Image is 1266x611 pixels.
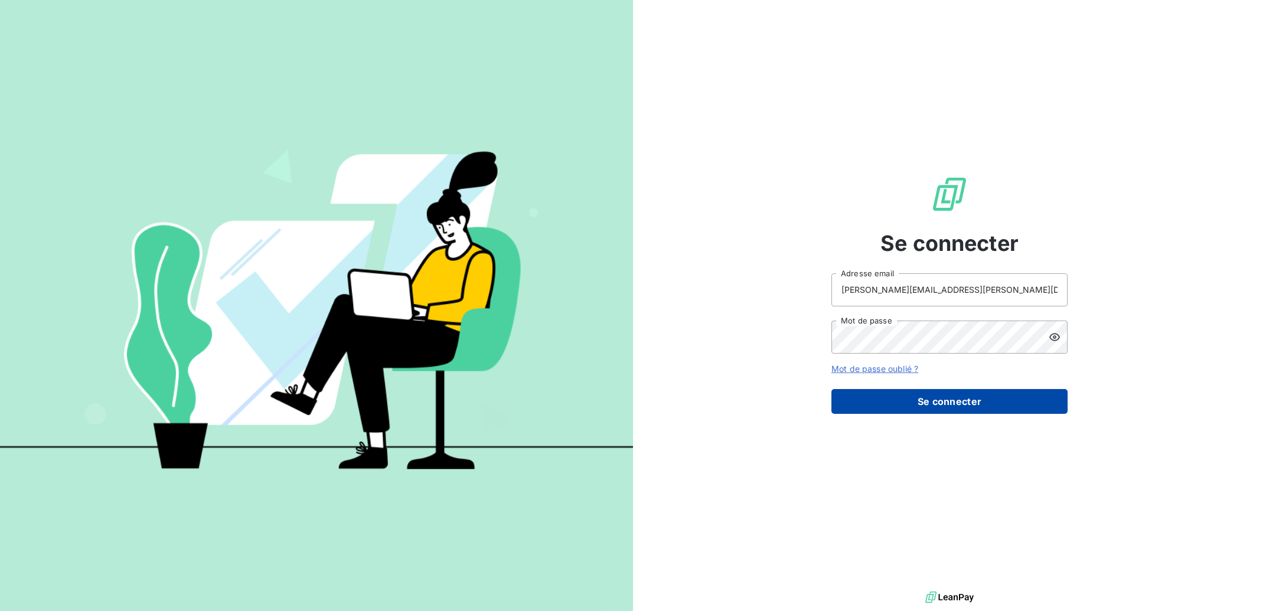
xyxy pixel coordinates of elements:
img: logo [925,589,974,606]
input: placeholder [831,273,1068,306]
a: Mot de passe oublié ? [831,364,918,374]
span: Se connecter [880,227,1019,259]
button: Se connecter [831,389,1068,414]
img: Logo LeanPay [931,175,968,213]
